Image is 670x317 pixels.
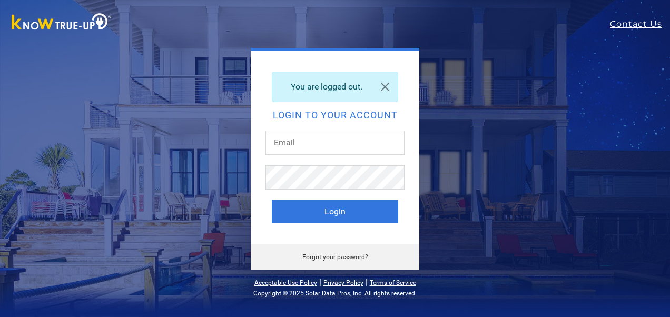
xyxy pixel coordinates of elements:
[254,279,317,286] a: Acceptable Use Policy
[272,200,398,223] button: Login
[272,111,398,120] h2: Login to your account
[323,279,363,286] a: Privacy Policy
[302,253,368,261] a: Forgot your password?
[610,18,670,31] a: Contact Us
[265,131,405,155] input: Email
[319,277,321,287] span: |
[370,279,416,286] a: Terms of Service
[366,277,368,287] span: |
[372,72,398,102] a: Close
[6,11,117,35] img: Know True-Up
[272,72,398,102] div: You are logged out.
